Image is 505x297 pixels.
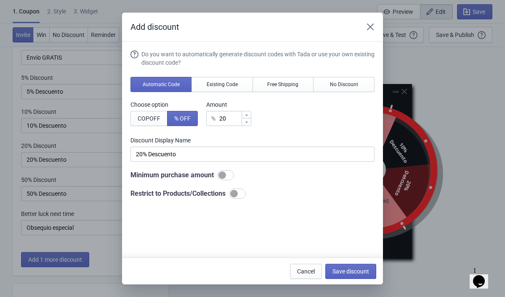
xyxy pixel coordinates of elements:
div: Minimum purchase amount [130,170,375,180]
span: No Discount [330,81,358,88]
button: Free Shipping [252,77,314,92]
div: Restrict to Products/Collections [130,189,375,199]
button: Close [363,19,378,34]
span: Save discount [332,268,369,275]
button: Save discount [325,264,376,279]
h2: Add discount [130,21,354,33]
span: Cancel [297,268,315,275]
label: Choose option [130,100,198,109]
iframe: chat widget [470,263,497,289]
button: Existing Code [191,77,253,92]
button: Cancel [290,264,322,279]
span: Existing Code [207,81,238,88]
button: COPOFF [130,111,167,126]
label: Amount [206,100,251,109]
span: Automatic Code [143,81,180,88]
button: % OFF [167,111,198,126]
div: Do you want to automatically generate discount codes with Tada or use your own existing discount ... [141,50,375,67]
button: No Discount [313,77,375,92]
button: Automatic Code [130,77,192,92]
label: Discount Display Name [130,136,375,145]
span: % OFF [174,115,191,122]
span: COP OFF [138,115,160,122]
div: % [211,113,215,124]
span: Free Shipping [267,81,298,88]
